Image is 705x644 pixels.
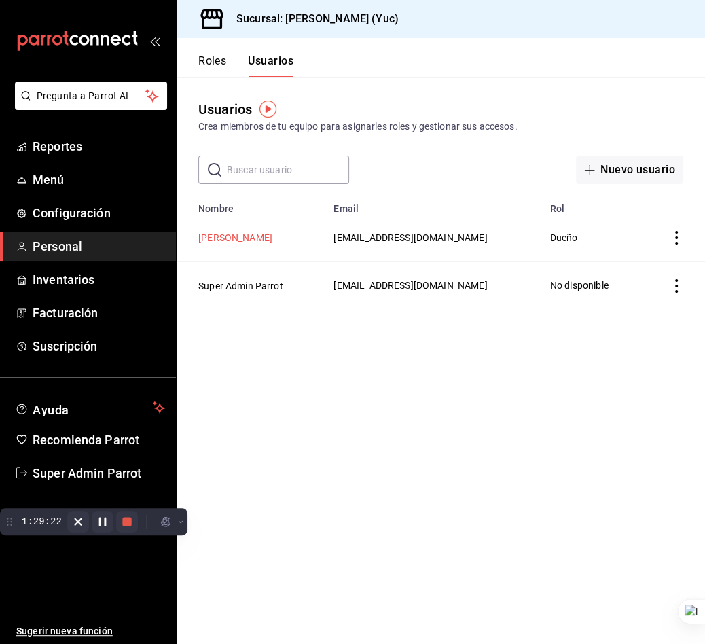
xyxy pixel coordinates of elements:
th: Rol [542,195,643,214]
button: Roles [198,54,226,77]
img: Tooltip marker [259,101,276,118]
span: [EMAIL_ADDRESS][DOMAIN_NAME] [333,232,487,243]
span: [EMAIL_ADDRESS][DOMAIN_NAME] [333,280,487,291]
div: Crea miembros de tu equipo para asignarles roles y gestionar sus accesos. [198,120,683,134]
a: Pregunta a Parrot AI [10,99,167,113]
span: Dueño [550,232,578,243]
td: No disponible [542,262,643,309]
button: Super Admin Parrot [198,279,283,293]
span: Inventarios [33,270,165,289]
th: Email [325,195,541,214]
button: Nuevo usuario [576,156,683,184]
span: Ayuda [33,399,147,416]
span: Facturación [33,304,165,322]
table: employeesTable [177,195,705,309]
span: Suscripción [33,337,165,355]
th: Nombre [177,195,325,214]
button: [PERSON_NAME] [198,231,272,245]
button: actions [670,231,683,245]
input: Buscar usuario [227,156,349,183]
span: Sugerir nueva función [16,624,165,639]
span: Super Admin Parrot [33,464,165,482]
span: Pregunta a Parrot AI [37,89,146,103]
span: Configuración [33,204,165,222]
h3: Sucursal: [PERSON_NAME] (Yuc) [225,11,399,27]
div: Usuarios [198,99,252,120]
button: Pregunta a Parrot AI [15,82,167,110]
button: Usuarios [248,54,293,77]
div: navigation tabs [198,54,293,77]
span: Personal [33,237,165,255]
span: Reportes [33,137,165,156]
button: actions [670,279,683,293]
button: open_drawer_menu [149,35,160,46]
span: Recomienda Parrot [33,431,165,449]
span: Menú [33,171,165,189]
